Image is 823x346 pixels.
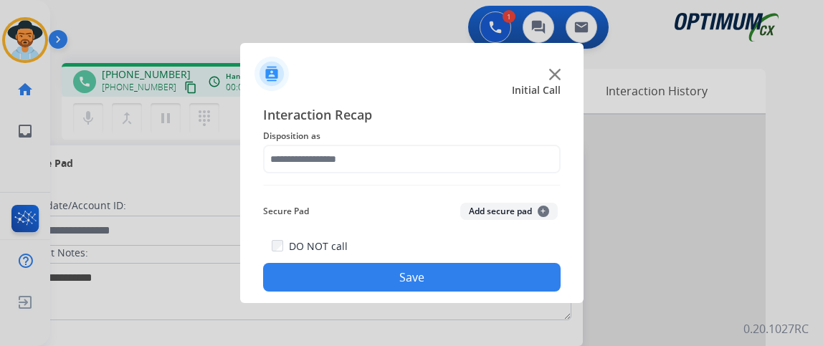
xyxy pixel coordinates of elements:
[263,203,309,220] span: Secure Pad
[263,185,561,186] img: contact-recap-line.svg
[263,105,561,128] span: Interaction Recap
[254,57,289,91] img: contactIcon
[289,239,348,254] label: DO NOT call
[263,263,561,292] button: Save
[743,320,809,337] p: 0.20.1027RC
[263,128,561,145] span: Disposition as
[538,206,549,217] span: +
[512,83,561,97] span: Initial Call
[460,203,558,220] button: Add secure pad+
